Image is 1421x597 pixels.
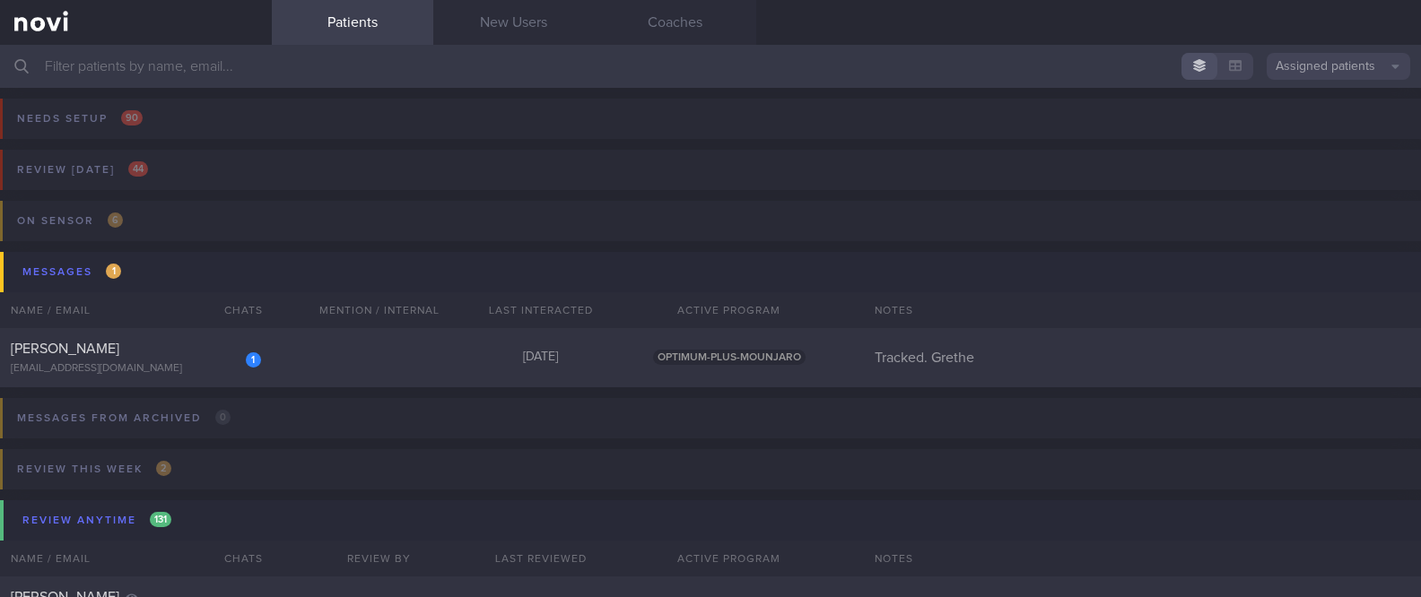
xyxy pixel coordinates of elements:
[18,508,176,532] div: Review anytime
[13,158,153,182] div: Review [DATE]
[13,457,176,481] div: Review this week
[150,512,171,527] span: 131
[246,352,261,368] div: 1
[11,362,261,376] div: [EMAIL_ADDRESS][DOMAIN_NAME]
[622,541,837,576] div: Active Program
[864,541,1421,576] div: Notes
[653,350,806,365] span: OPTIMUM-PLUS-MOUNJARO
[200,541,272,576] div: Chats
[11,342,119,356] span: [PERSON_NAME]
[460,541,622,576] div: Last Reviewed
[13,406,235,430] div: Messages from Archived
[200,292,272,328] div: Chats
[299,541,460,576] div: Review By
[460,292,622,328] div: Last Interacted
[121,110,143,125] span: 90
[13,107,147,131] div: Needs setup
[215,410,231,425] span: 0
[156,461,171,476] span: 2
[1267,53,1410,80] button: Assigned patients
[18,260,126,284] div: Messages
[864,349,1421,367] div: Tracked. Grethe
[864,292,1421,328] div: Notes
[460,350,622,366] div: [DATE]
[299,292,460,328] div: Mention / Internal
[128,161,148,177] span: 44
[13,209,127,233] div: On sensor
[108,212,123,228] span: 6
[106,264,121,279] span: 1
[622,292,837,328] div: Active Program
